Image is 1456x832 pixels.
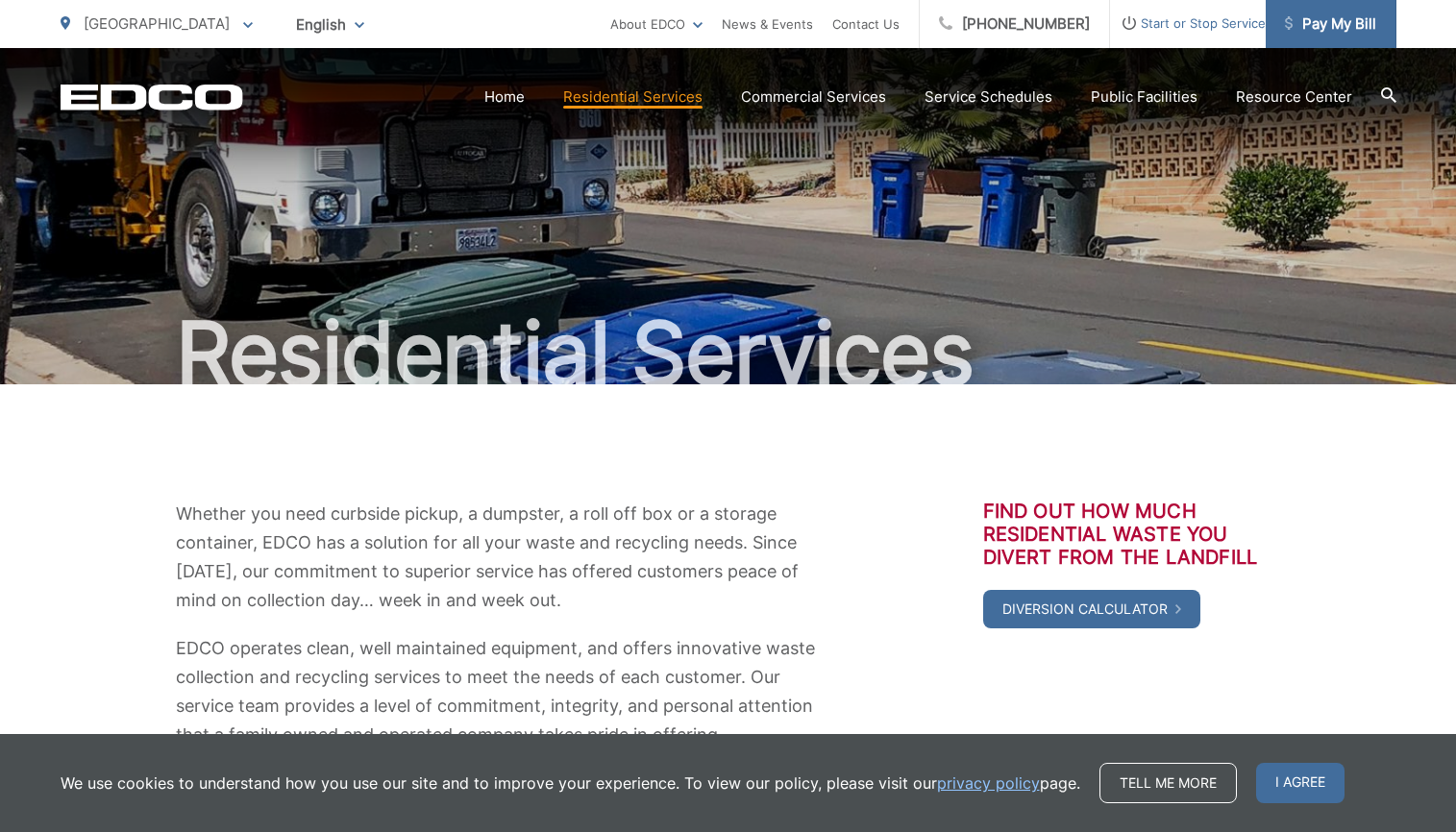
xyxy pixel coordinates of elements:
h1: Residential Services [61,306,1396,402]
a: EDCD logo. Return to the homepage. [61,84,243,110]
a: Contact Us [832,12,900,36]
a: About EDCO [610,12,703,36]
a: Home [484,86,525,109]
a: Public Facilities [1091,86,1197,109]
a: Commercial Services [741,86,886,109]
p: We use cookies to understand how you use our site and to improve your experience. To view our pol... [61,771,1080,795]
a: News & Events [722,12,813,36]
a: Diversion Calculator [983,590,1200,628]
p: EDCO operates clean, well maintained equipment, and offers innovative waste collection and recycl... [176,634,820,749]
p: Whether you need curbside pickup, a dumpster, a roll off box or a storage container, EDCO has a s... [176,500,820,615]
a: Residential Services [563,86,703,109]
a: Resource Center [1236,86,1352,109]
a: Service Schedules [925,86,1052,109]
span: Pay My Bill [1285,12,1376,36]
span: [GEOGRAPHIC_DATA] [84,14,230,33]
a: privacy policy [937,771,1040,795]
h3: Find out how much residential waste you divert from the landfill [983,500,1281,569]
span: English [282,8,379,41]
